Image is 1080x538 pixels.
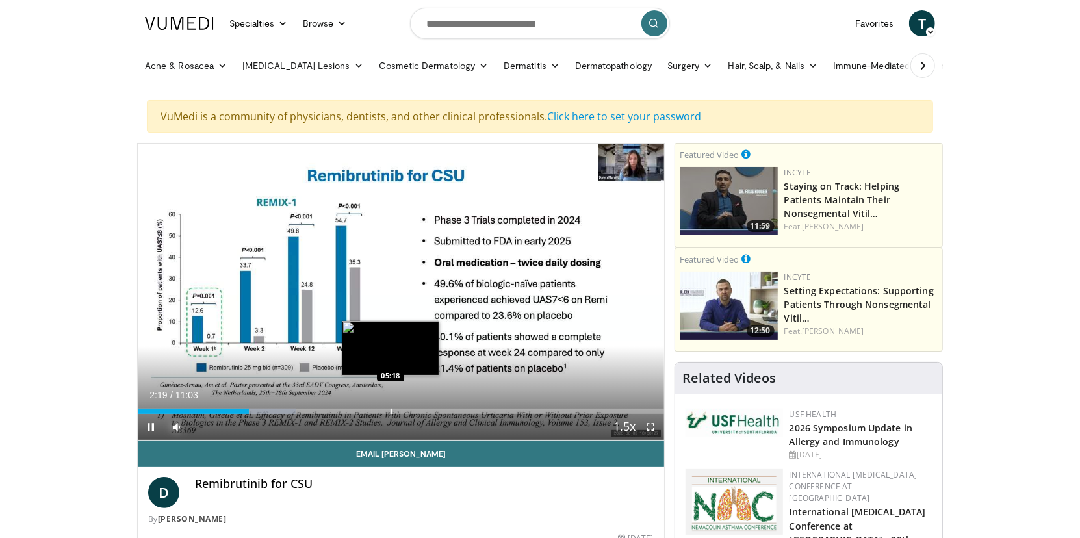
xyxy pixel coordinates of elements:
a: Dermatitis [496,53,567,79]
a: [PERSON_NAME] [802,221,864,232]
small: Featured Video [680,149,739,160]
a: [MEDICAL_DATA] Lesions [235,53,371,79]
a: [PERSON_NAME] [802,326,864,337]
a: Incyte [784,272,812,283]
div: VuMedi is a community of physicians, dentists, and other clinical professionals. [147,100,933,133]
button: Playback Rate [612,414,638,440]
a: [PERSON_NAME] [158,513,227,524]
a: Incyte [784,167,812,178]
a: 2026 Symposium Update in Allergy and Immunology [790,422,912,448]
button: Pause [138,414,164,440]
img: 6ba8804a-8538-4002-95e7-a8f8012d4a11.png.150x105_q85_autocrop_double_scale_upscale_version-0.2.jpg [686,409,783,437]
a: Acne & Rosacea [137,53,235,79]
span: 2:19 [149,390,167,400]
a: Surgery [660,53,721,79]
img: 98b3b5a8-6d6d-4e32-b979-fd4084b2b3f2.png.150x105_q85_crop-smart_upscale.jpg [680,272,778,340]
img: 9485e4e4-7c5e-4f02-b036-ba13241ea18b.png.150x105_q85_autocrop_double_scale_upscale_version-0.2.png [686,469,783,535]
div: By [148,513,654,525]
a: Favorites [847,10,901,36]
button: Mute [164,414,190,440]
a: International [MEDICAL_DATA] Conference at [GEOGRAPHIC_DATA] [790,469,918,504]
a: D [148,477,179,508]
a: Cosmetic Dermatology [371,53,496,79]
span: / [170,390,173,400]
a: 11:59 [680,167,778,235]
a: 12:50 [680,272,778,340]
video-js: Video Player [138,144,664,441]
img: image.jpeg [342,321,439,376]
div: [DATE] [790,449,932,461]
a: Specialties [222,10,295,36]
a: Staying on Track: Helping Patients Maintain Their Nonsegmental Vitil… [784,180,900,220]
a: Hair, Scalp, & Nails [721,53,825,79]
a: Dermatopathology [567,53,660,79]
a: Browse [295,10,355,36]
div: Feat. [784,326,937,337]
img: fe0751a3-754b-4fa7-bfe3-852521745b57.png.150x105_q85_crop-smart_upscale.jpg [680,167,778,235]
a: Email [PERSON_NAME] [138,441,664,467]
span: 11:59 [747,220,775,232]
input: Search topics, interventions [410,8,670,39]
a: T [909,10,935,36]
a: USF Health [790,409,837,420]
a: Click here to set your password [547,109,701,123]
img: VuMedi Logo [145,17,214,30]
div: Progress Bar [138,409,664,414]
button: Fullscreen [638,414,664,440]
span: 12:50 [747,325,775,337]
a: Setting Expectations: Supporting Patients Through Nonsegmental Vitil… [784,285,934,324]
h4: Remibrutinib for CSU [195,477,654,491]
a: Immune-Mediated [825,53,931,79]
div: Feat. [784,221,937,233]
small: Featured Video [680,253,739,265]
span: 11:03 [175,390,198,400]
h4: Related Videos [683,370,777,386]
